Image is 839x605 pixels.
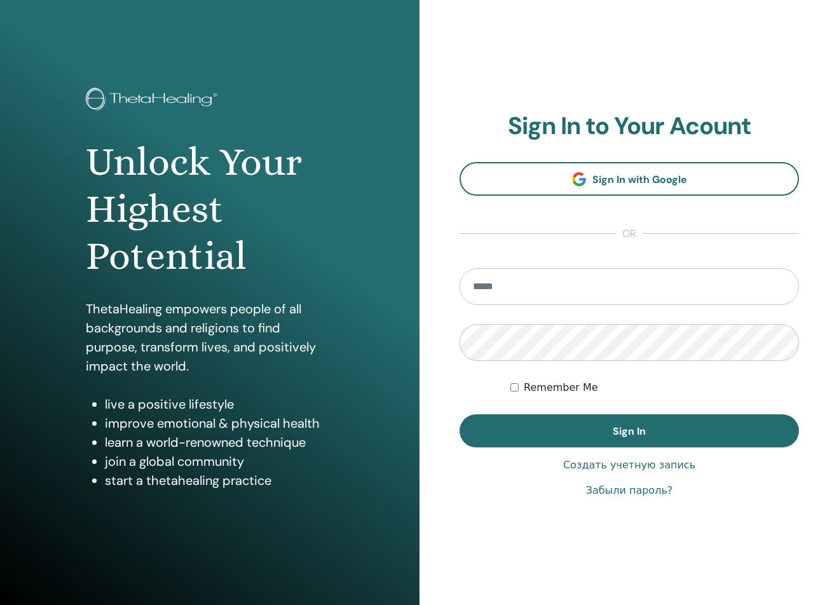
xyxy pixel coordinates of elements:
[105,414,334,433] li: improve emotional & physical health
[524,380,598,395] label: Remember Me
[586,483,673,498] a: Забыли пароль?
[86,139,334,280] h1: Unlock Your Highest Potential
[460,414,799,447] button: Sign In
[510,380,799,395] div: Keep me authenticated indefinitely or until I manually logout
[105,471,334,490] li: start a thetahealing practice
[616,226,643,241] span: or
[105,395,334,414] li: live a positive lifestyle
[563,458,695,473] a: Создать учетную запись
[86,299,334,376] p: ThetaHealing empowers people of all backgrounds and religions to find purpose, transform lives, a...
[105,433,334,452] li: learn a world-renowned technique
[613,425,646,438] span: Sign In
[460,112,799,141] h2: Sign In to Your Acount
[460,162,799,196] a: Sign In with Google
[592,173,687,186] span: Sign In with Google
[105,452,334,471] li: join a global community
